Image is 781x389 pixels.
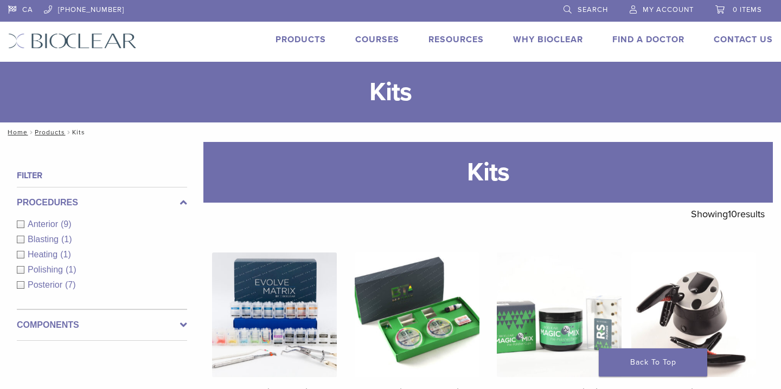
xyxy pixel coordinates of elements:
[35,128,65,136] a: Products
[728,208,737,220] span: 10
[428,34,484,45] a: Resources
[28,219,61,229] span: Anterior
[643,5,694,14] span: My Account
[17,196,187,209] label: Procedures
[66,265,76,274] span: (1)
[8,33,137,49] img: Bioclear
[599,348,707,377] a: Back To Top
[203,142,773,203] h1: Kits
[578,5,608,14] span: Search
[691,203,765,225] p: Showing results
[28,250,60,259] span: Heating
[61,235,72,244] span: (1)
[17,319,187,332] label: Components
[65,129,72,135] span: /
[714,34,773,45] a: Contact Us
[65,280,76,289] span: (7)
[212,252,337,377] img: Evolve All-in-One Kit
[513,34,583,45] a: Why Bioclear
[28,280,65,289] span: Posterior
[4,128,28,136] a: Home
[61,219,72,229] span: (9)
[28,129,35,135] span: /
[17,169,187,182] h4: Filter
[631,252,756,377] img: HeatSync Kit
[276,34,326,45] a: Products
[355,34,399,45] a: Courses
[733,5,762,14] span: 0 items
[28,265,66,274] span: Polishing
[497,252,622,377] img: Rockstar (RS) Polishing Kit
[60,250,71,259] span: (1)
[28,235,61,244] span: Blasting
[612,34,684,45] a: Find A Doctor
[355,252,479,377] img: Black Triangle (BT) Kit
